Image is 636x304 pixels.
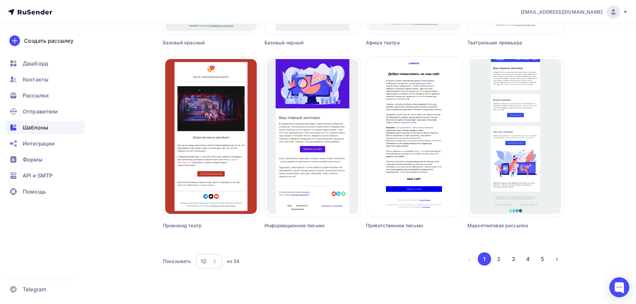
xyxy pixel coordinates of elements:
a: Рассылки [5,89,85,102]
div: Приветственное письмо [366,222,438,229]
button: Go to page 3 [507,252,520,266]
div: Маркетинговая рассылка [467,222,540,229]
span: Формы [23,156,42,164]
button: Go to page 1 [478,252,491,266]
a: Контакты [5,73,85,86]
div: Афиша театра [366,39,438,46]
button: Go to page 2 [492,252,505,266]
span: Telegram [23,285,46,293]
span: [EMAIL_ADDRESS][DOMAIN_NAME] [521,9,603,15]
span: API и SMTP [23,172,52,180]
span: Рассылки [23,91,49,99]
a: Отправители [5,105,85,118]
div: Базовый красный [163,39,235,46]
div: Театральная премьера [467,39,540,46]
button: 12 [196,254,222,269]
a: Шаблоны [5,121,85,134]
span: Контакты [23,75,48,83]
div: Базовый черный [264,39,337,46]
span: Интеграции [23,139,55,147]
span: Отправители [23,107,58,115]
a: Дашборд [5,57,85,70]
span: Помощь [23,188,46,196]
div: 12 [201,257,206,265]
button: Go to page 4 [521,252,535,266]
div: Показывать [163,258,191,265]
button: Go to page 5 [536,252,549,266]
a: Формы [5,153,85,166]
button: Go to next page [550,252,564,266]
a: [EMAIL_ADDRESS][DOMAIN_NAME] [521,5,628,19]
div: из 54 [227,258,239,265]
div: Создать рассылку [24,37,73,45]
div: Промокод театр [163,222,235,229]
span: Дашборд [23,59,48,67]
ul: Pagination [463,252,564,266]
span: Шаблоны [23,123,48,131]
div: Информационное письмо [264,222,337,229]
